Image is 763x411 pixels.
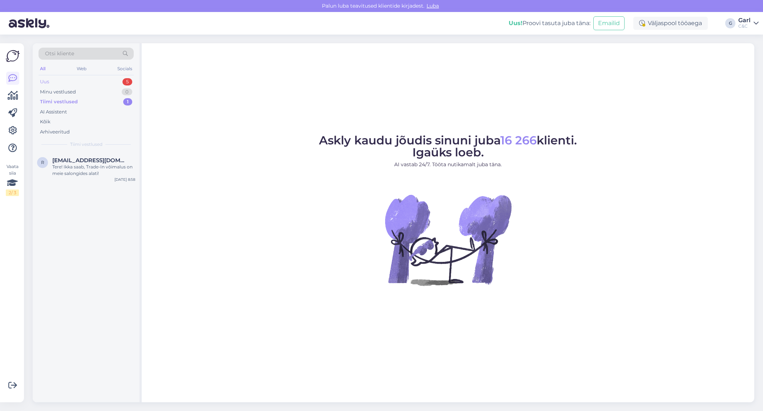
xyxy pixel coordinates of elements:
span: Askly kaudu jõudis sinuni juba klienti. Igaüks loeb. [319,133,577,159]
div: Garl [738,17,751,23]
div: AI Assistent [40,108,67,116]
span: Otsi kliente [45,50,74,57]
div: Arhiveeritud [40,128,70,136]
img: Askly Logo [6,49,20,63]
div: 0 [122,88,132,96]
img: No Chat active [383,174,513,305]
div: 1 [123,98,132,105]
div: Tiimi vestlused [40,98,78,105]
div: Socials [116,64,134,73]
div: [DATE] 8:58 [114,177,135,182]
div: Väljaspool tööaega [633,17,708,30]
a: GarlC&C [738,17,759,29]
div: C&C [738,23,751,29]
span: raudkivijulija@gmail.com [52,157,128,164]
span: Tiimi vestlused [70,141,102,148]
div: Tere! Ikka saab, Trade-In võimalus on meie salongides alati! [52,164,135,177]
div: G [725,18,735,28]
div: Proovi tasuta juba täna: [509,19,590,28]
div: 2 / 3 [6,189,19,196]
b: Uus! [509,20,522,27]
div: Web [75,64,88,73]
div: Uus [40,78,49,85]
span: 16 266 [500,133,537,147]
button: Emailid [593,16,625,30]
div: 5 [122,78,132,85]
p: AI vastab 24/7. Tööta nutikamalt juba täna. [319,161,577,168]
div: Vaata siia [6,163,19,196]
div: All [39,64,47,73]
span: r [41,160,44,165]
div: Kõik [40,118,51,125]
span: Luba [424,3,441,9]
div: Minu vestlused [40,88,76,96]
